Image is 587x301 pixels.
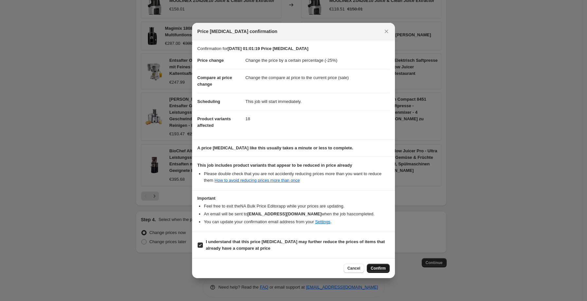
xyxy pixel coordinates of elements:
[197,163,352,168] b: This job includes product variants that appear to be reduced in price already
[197,196,390,201] h3: Important
[197,58,224,63] span: Price change
[227,46,308,51] b: [DATE] 01:01:19 Price [MEDICAL_DATA]
[204,171,390,184] li: Please double check that you are not accidently reducing prices more than you want to reduce them
[197,45,390,52] p: Confirmation for
[371,266,386,271] span: Confirm
[204,211,390,217] li: An email will be sent to when the job has completed .
[382,27,391,36] button: Close
[245,110,390,127] dd: 18
[245,93,390,110] dd: This job will start immediately.
[215,178,300,183] a: How to avoid reducing prices more than once
[344,264,364,273] button: Cancel
[347,266,360,271] span: Cancel
[206,239,385,251] b: I understand that this price [MEDICAL_DATA] may further reduce the prices of items that already h...
[197,99,220,104] span: Scheduling
[204,219,390,225] li: You can update your confirmation email address from your .
[245,69,390,86] dd: Change the compare at price to the current price (sale)
[197,145,353,150] b: A price [MEDICAL_DATA] like this usually takes a minute or less to complete.
[204,203,390,209] li: Feel free to exit the NA Bulk Price Editor app while your prices are updating.
[367,264,390,273] button: Confirm
[245,52,390,69] dd: Change the price by a certain percentage (-25%)
[197,116,231,128] span: Product variants affected
[247,211,322,216] b: [EMAIL_ADDRESS][DOMAIN_NAME]
[315,219,330,224] a: Settings
[197,28,277,35] span: Price [MEDICAL_DATA] confirmation
[197,75,232,87] span: Compare at price change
